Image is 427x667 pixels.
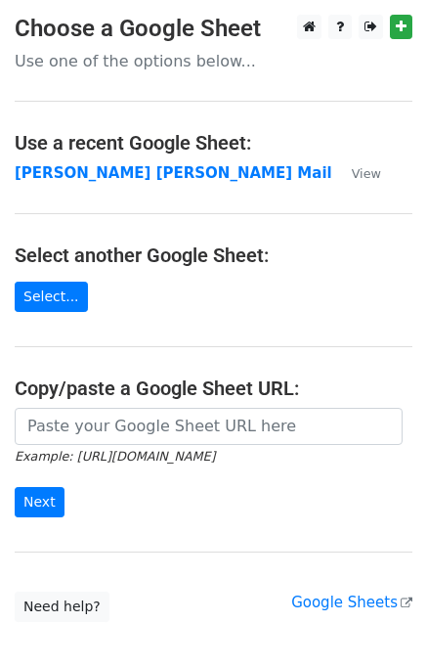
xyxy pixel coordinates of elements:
[352,166,381,181] small: View
[15,377,412,400] h4: Copy/paste a Google Sheet URL:
[15,164,332,182] a: [PERSON_NAME] [PERSON_NAME] Mail
[15,408,403,445] input: Paste your Google Sheet URL here
[291,594,412,611] a: Google Sheets
[15,244,412,267] h4: Select another Google Sheet:
[15,51,412,71] p: Use one of the options below...
[15,131,412,155] h4: Use a recent Google Sheet:
[15,487,64,517] input: Next
[15,15,412,43] h3: Choose a Google Sheet
[15,282,88,312] a: Select...
[15,592,109,622] a: Need help?
[15,449,215,464] small: Example: [URL][DOMAIN_NAME]
[332,164,381,182] a: View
